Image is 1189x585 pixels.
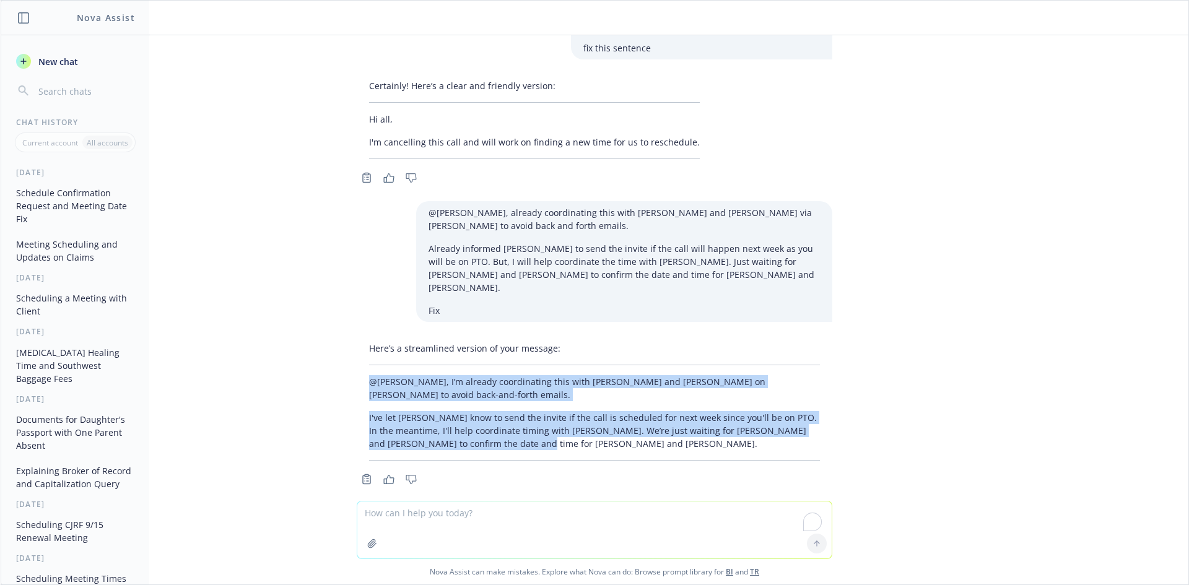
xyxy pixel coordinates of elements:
[1,272,149,283] div: [DATE]
[401,470,421,488] button: Thumbs down
[11,342,139,389] button: [MEDICAL_DATA] Healing Time and Southwest Baggage Fees
[429,304,820,317] p: Fix
[11,183,139,229] button: Schedule Confirmation Request and Meeting Date Fix
[11,409,139,456] button: Documents for Daughter's Passport with One Parent Absent
[1,117,149,128] div: Chat History
[726,566,733,577] a: BI
[401,169,421,186] button: Thumbs down
[6,559,1183,584] span: Nova Assist can make mistakes. Explore what Nova can do: Browse prompt library for and
[11,461,139,494] button: Explaining Broker of Record and Capitalization Query
[361,474,372,485] svg: Copy to clipboard
[369,113,700,126] p: Hi all,
[1,553,149,563] div: [DATE]
[87,137,128,148] p: All accounts
[1,394,149,404] div: [DATE]
[36,55,78,68] span: New chat
[369,136,700,149] p: I'm cancelling this call and will work on finding a new time for us to reschedule.
[429,242,820,294] p: Already informed [PERSON_NAME] to send the invite if the call will happen next week as you will b...
[369,411,820,450] p: I've let [PERSON_NAME] know to send the invite if the call is scheduled for next week since you'l...
[11,288,139,321] button: Scheduling a Meeting with Client
[361,172,372,183] svg: Copy to clipboard
[1,499,149,509] div: [DATE]
[583,41,820,54] p: fix this sentence
[357,501,832,558] textarea: To enrich screen reader interactions, please activate Accessibility in Grammarly extension settings
[369,79,700,92] p: Certainly! Here’s a clear and friendly version:
[77,11,135,24] h1: Nova Assist
[11,50,139,72] button: New chat
[11,234,139,267] button: Meeting Scheduling and Updates on Claims
[36,82,134,100] input: Search chats
[429,206,820,232] p: @[PERSON_NAME], already coordinating this with [PERSON_NAME] and [PERSON_NAME] via [PERSON_NAME] ...
[11,514,139,548] button: Scheduling CJRF 9/15 Renewal Meeting
[369,342,820,355] p: Here’s a streamlined version of your message:
[750,566,759,577] a: TR
[1,167,149,178] div: [DATE]
[1,326,149,337] div: [DATE]
[369,375,820,401] p: @[PERSON_NAME], I’m already coordinating this with [PERSON_NAME] and [PERSON_NAME] on [PERSON_NAM...
[22,137,78,148] p: Current account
